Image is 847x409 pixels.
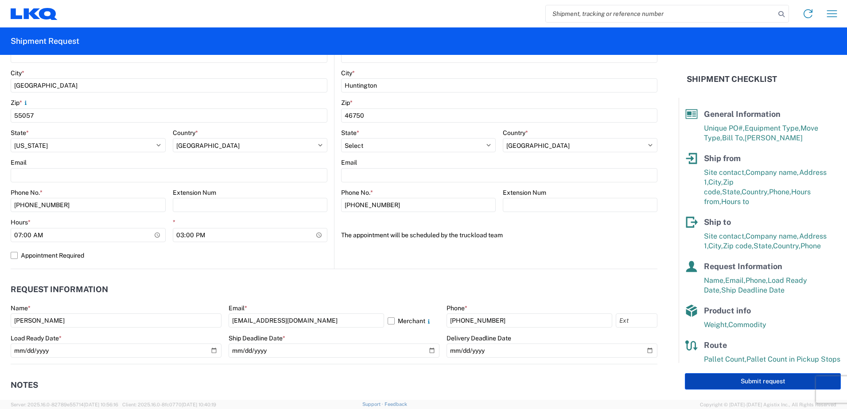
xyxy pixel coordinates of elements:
span: Country, [773,242,800,250]
span: Country, [742,188,769,196]
span: Site contact, [704,168,746,177]
span: [DATE] 10:56:16 [84,402,118,407]
span: Name, [704,276,725,285]
label: Email [341,158,357,166]
label: State [11,129,29,137]
span: Server: 2025.16.0-82789e55714 [11,402,118,407]
span: Ship to [704,217,731,227]
span: Weight, [704,320,728,329]
span: Copyright © [DATE]-[DATE] Agistix Inc., All Rights Reserved [700,401,836,409]
span: Pallet Count, [704,355,746,363]
span: Ship from [704,154,741,163]
span: Zip code, [723,242,754,250]
span: Equipment Type, [745,124,800,132]
label: Phone [447,304,467,312]
span: Phone [800,242,821,250]
h2: Shipment Request [11,36,79,46]
label: Hours [11,218,31,226]
span: Commodity [728,320,766,329]
span: [PERSON_NAME] [745,134,803,142]
span: Hours to [721,197,749,206]
span: Client: 2025.16.0-8fc0770 [122,402,216,407]
span: [DATE] 10:40:19 [182,402,216,407]
label: Appointment Required [11,248,327,262]
span: State, [754,242,773,250]
a: Feedback [385,401,407,407]
span: General Information [704,109,781,119]
span: Site contact, [704,232,746,240]
label: Email [229,304,247,312]
label: Extension Num [173,189,216,197]
span: City, [708,242,723,250]
label: The appointment will be scheduled by the truckload team [341,228,503,242]
span: Bill To, [722,134,745,142]
label: Load Ready Date [11,334,62,342]
span: Route [704,340,727,350]
span: Email, [725,276,746,285]
input: Shipment, tracking or reference number [546,5,775,22]
span: Phone, [746,276,768,285]
label: City [341,69,355,77]
label: Country [173,129,198,137]
h2: Shipment Checklist [687,74,777,85]
span: Pallet Count in Pickup Stops equals Pallet Count in delivery stops [704,355,840,373]
label: City [11,69,24,77]
label: Ship Deadline Date [229,334,285,342]
label: Zip [11,99,29,107]
span: Product info [704,306,751,315]
span: Request Information [704,262,782,271]
span: Company name, [746,168,799,177]
h2: Request Information [11,285,108,294]
label: Zip [341,99,353,107]
button: Submit request [685,373,841,390]
label: Country [503,129,528,137]
label: Phone No. [341,189,373,197]
h2: Notes [11,381,38,390]
span: Unique PO#, [704,124,745,132]
span: Company name, [746,232,799,240]
label: State [341,129,359,137]
label: Name [11,304,31,312]
a: Support [362,401,385,407]
span: City, [708,178,723,186]
span: State, [722,188,742,196]
label: Extension Num [503,189,546,197]
label: Phone No. [11,189,43,197]
label: Merchant [388,313,439,328]
input: Ext [616,313,657,328]
label: Email [11,158,27,166]
label: Delivery Deadline Date [447,334,511,342]
span: Ship Deadline Date [721,286,785,294]
span: Phone, [769,188,791,196]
